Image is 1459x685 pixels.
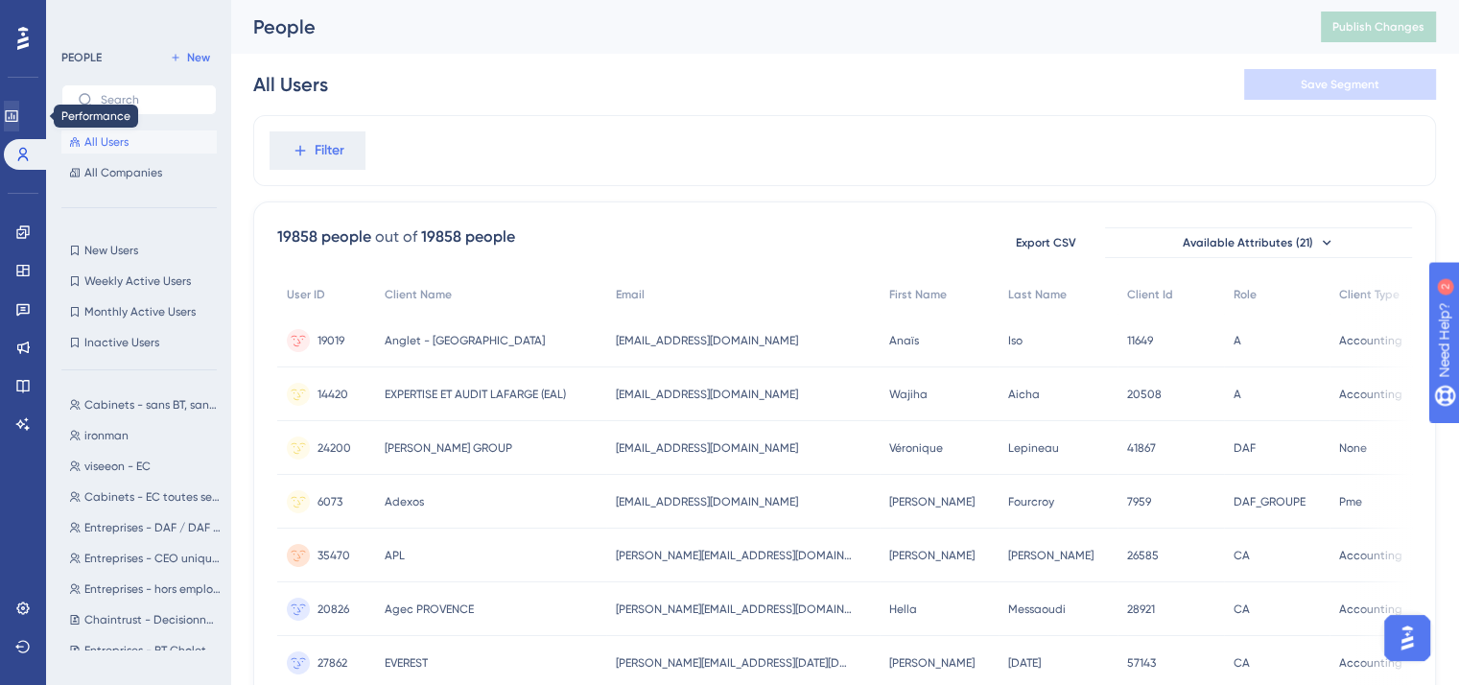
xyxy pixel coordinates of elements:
span: 26585 [1127,548,1159,563]
button: Entreprises - hors employés [61,578,228,601]
span: Véronique [889,440,943,456]
button: New [163,46,217,69]
span: Filter [315,139,344,162]
span: Accounting [1339,387,1402,402]
span: Accounting [1339,333,1402,348]
button: Chaintrust - Decisionnaires [61,608,228,631]
span: Entreprises - hors employés [84,581,221,597]
span: Aicha [1008,387,1040,402]
button: All Companies [61,161,217,184]
div: 19858 people [277,225,371,248]
span: Entreprises - DAF / DAF lecteurs [84,520,221,535]
span: All Users [84,134,129,150]
span: Export CSV [1016,235,1076,250]
div: PEOPLE [61,50,102,65]
span: Client Name [385,287,452,302]
div: 19858 people [421,225,515,248]
span: Need Help? [45,5,120,28]
button: Save Segment [1244,69,1436,100]
span: [PERSON_NAME] [889,655,975,671]
span: None [1339,440,1367,456]
span: [PERSON_NAME] [1008,548,1094,563]
input: Search [101,93,200,106]
button: Monthly Active Users [61,300,217,323]
span: Chaintrust - Decisionnaires [84,612,221,627]
span: 11649 [1127,333,1153,348]
span: First Name [889,287,947,302]
span: Accounting [1339,602,1402,617]
span: [PERSON_NAME][EMAIL_ADDRESS][DOMAIN_NAME] [616,602,856,617]
span: 28921 [1127,602,1155,617]
span: New Users [84,243,138,258]
span: Anaïs [889,333,919,348]
span: 41867 [1127,440,1156,456]
span: Iso [1008,333,1023,348]
span: Adexos [385,494,424,509]
span: DAF_GROUPE [1234,494,1306,509]
button: viseeon - EC [61,455,228,478]
button: ironman [61,424,228,447]
button: Cabinets - EC toutes segmentations confondues hors BT [61,485,228,508]
button: Export CSV [998,227,1094,258]
iframe: UserGuiding AI Assistant Launcher [1378,609,1436,667]
span: Last Name [1008,287,1067,302]
span: Entreprises - CEO uniquement [84,551,221,566]
span: 20508 [1127,387,1162,402]
span: Wajiha [889,387,928,402]
span: 24200 [318,440,351,456]
span: Anglet - [GEOGRAPHIC_DATA] [385,333,545,348]
span: [PERSON_NAME][EMAIL_ADDRESS][DOMAIN_NAME] [616,548,856,563]
span: Publish Changes [1332,19,1424,35]
span: All Companies [84,165,162,180]
span: [EMAIL_ADDRESS][DOMAIN_NAME] [616,440,798,456]
button: Available Attributes (21) [1105,227,1412,258]
button: Cabinets - sans BT, sans COGEP [61,393,228,416]
span: Available Attributes (21) [1183,235,1313,250]
span: Role [1234,287,1257,302]
span: Lepineau [1008,440,1059,456]
span: 20826 [318,602,349,617]
span: Hella [889,602,917,617]
span: Accounting [1339,655,1402,671]
span: 14420 [318,387,348,402]
span: 6073 [318,494,342,509]
button: Entreprises - BT Cholet [61,639,228,662]
button: New Users [61,239,217,262]
span: 57143 [1127,655,1156,671]
span: [PERSON_NAME][EMAIL_ADDRESS][DATE][DOMAIN_NAME] [616,655,856,671]
span: Client Id [1127,287,1173,302]
span: viseeon - EC [84,459,151,474]
span: Save Segment [1301,77,1379,92]
span: 27862 [318,655,347,671]
span: New [187,50,210,65]
button: Publish Changes [1321,12,1436,42]
div: out of [375,225,417,248]
button: Inactive Users [61,331,217,354]
span: CA [1234,602,1250,617]
span: Pme [1339,494,1362,509]
span: A [1234,387,1241,402]
span: Fourcroy [1008,494,1054,509]
div: 2 [133,10,139,25]
span: [EMAIL_ADDRESS][DOMAIN_NAME] [616,333,798,348]
button: All Users [61,130,217,154]
div: People [253,13,1273,40]
span: Weekly Active Users [84,273,191,289]
span: [PERSON_NAME] [889,548,975,563]
span: [PERSON_NAME] GROUP [385,440,512,456]
span: Messaoudi [1008,602,1066,617]
span: DAF [1234,440,1256,456]
span: Client Type [1339,287,1400,302]
span: [EMAIL_ADDRESS][DOMAIN_NAME] [616,494,798,509]
span: 7959 [1127,494,1151,509]
span: Email [616,287,645,302]
button: Entreprises - DAF / DAF lecteurs [61,516,228,539]
span: ironman [84,428,129,443]
div: All Users [253,71,328,98]
button: Filter [270,131,365,170]
span: Monthly Active Users [84,304,196,319]
span: 35470 [318,548,350,563]
span: [DATE] [1008,655,1041,671]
